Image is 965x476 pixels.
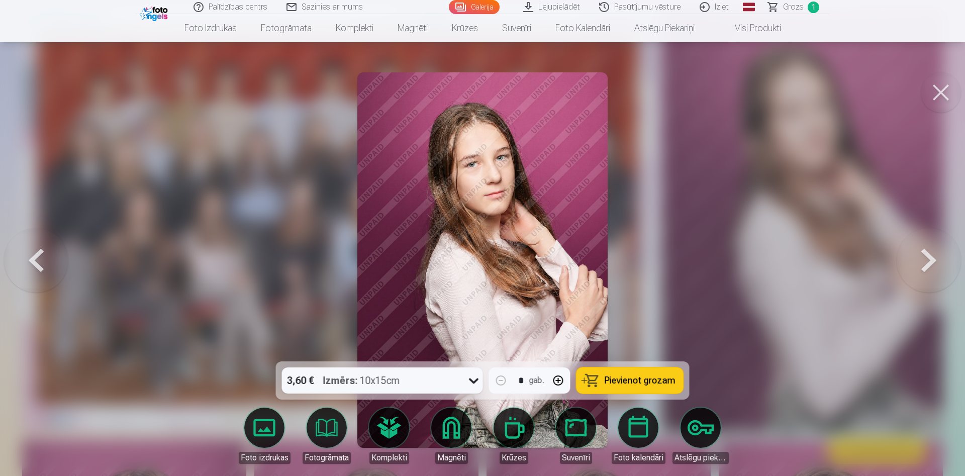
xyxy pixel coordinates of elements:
[324,14,385,42] a: Komplekti
[236,408,293,464] a: Foto izdrukas
[172,14,249,42] a: Foto izdrukas
[672,408,729,464] a: Atslēgu piekariņi
[361,408,417,464] a: Komplekti
[707,14,793,42] a: Visi produkti
[560,452,592,464] div: Suvenīri
[576,367,684,394] button: Pievienot grozam
[303,452,351,464] div: Fotogrāmata
[299,408,355,464] a: Fotogrāmata
[548,408,604,464] a: Suvenīri
[440,14,490,42] a: Krūzes
[622,14,707,42] a: Atslēgu piekariņi
[249,14,324,42] a: Fotogrāmata
[612,452,665,464] div: Foto kalendāri
[605,376,675,385] span: Pievienot grozam
[610,408,666,464] a: Foto kalendāri
[385,14,440,42] a: Magnēti
[529,374,544,387] div: gab.
[239,452,291,464] div: Foto izdrukas
[423,408,479,464] a: Magnēti
[140,4,170,21] img: /fa1
[672,452,729,464] div: Atslēgu piekariņi
[323,373,358,388] strong: Izmērs :
[282,367,319,394] div: 3,60 €
[369,452,409,464] div: Komplekti
[486,408,542,464] a: Krūzes
[490,14,543,42] a: Suvenīri
[323,367,400,394] div: 10x15cm
[808,2,819,13] span: 1
[435,452,468,464] div: Magnēti
[543,14,622,42] a: Foto kalendāri
[783,1,804,13] span: Grozs
[500,452,528,464] div: Krūzes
